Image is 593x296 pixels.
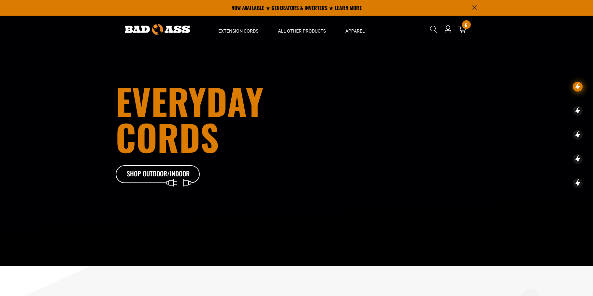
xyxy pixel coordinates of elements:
span: All Other Products [278,28,326,34]
img: Bad Ass Extension Cords [125,24,190,35]
span: 6 [465,22,468,27]
a: Shop Outdoor/Indoor [116,165,200,184]
summary: Extension Cords [209,16,268,43]
span: Apparel [345,28,365,34]
span: Extension Cords [218,28,258,34]
summary: Apparel [336,16,375,43]
summary: All Other Products [268,16,336,43]
summary: Search [428,24,439,35]
h1: Everyday cords [116,83,333,155]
